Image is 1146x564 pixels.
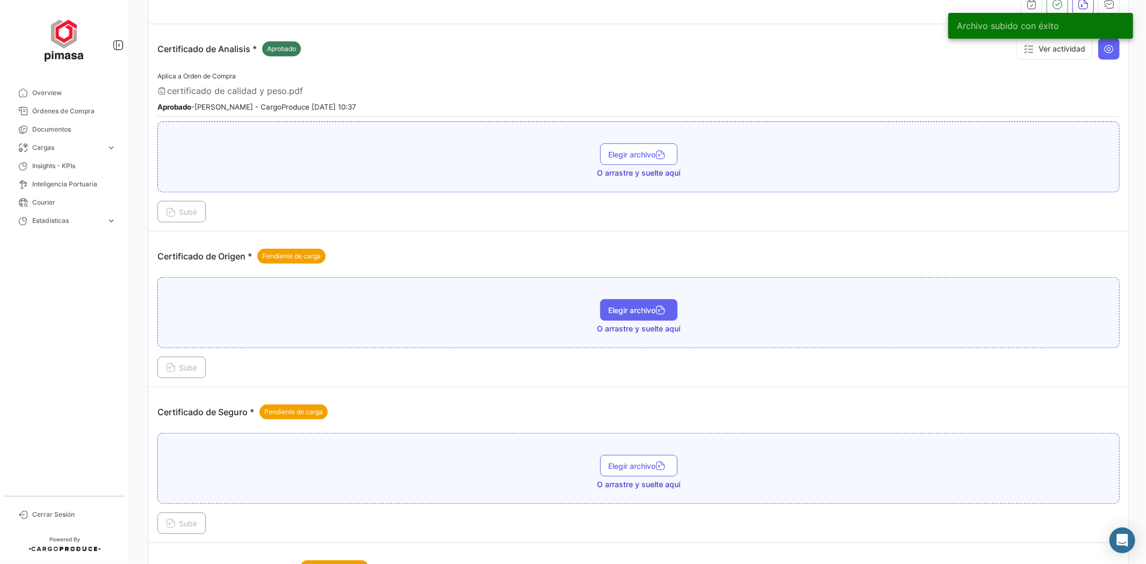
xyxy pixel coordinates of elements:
span: Estadísticas [32,216,102,226]
span: Documentos [32,125,116,134]
span: Elegir archivo [609,306,669,315]
span: Overview [32,88,116,98]
span: Elegir archivo [609,150,669,159]
div: Abrir Intercom Messenger [1109,527,1135,553]
a: Insights - KPIs [9,157,120,175]
button: Elegir archivo [600,143,677,165]
button: Subir [157,512,206,534]
span: Subir [166,363,197,372]
span: O arrastre y suelte aquí [597,168,680,178]
span: Pendiente de carga [264,407,323,417]
button: Elegir archivo [600,455,677,476]
button: Subir [157,201,206,222]
span: Elegir archivo [609,461,669,471]
span: Órdenes de Compra [32,106,116,116]
span: Cerrar Sesión [32,510,116,519]
span: Courier [32,198,116,207]
a: Inteligencia Portuaria [9,175,120,193]
span: Aprobado [267,44,296,54]
span: Subir [166,519,197,528]
span: expand_more [106,216,116,226]
a: Documentos [9,120,120,139]
span: Insights - KPIs [32,161,116,171]
span: expand_more [106,143,116,153]
span: Inteligencia Portuaria [32,179,116,189]
span: certificado de calidad y peso.pdf [167,85,303,96]
small: - [PERSON_NAME] - CargoProduce [DATE] 10:37 [157,103,356,111]
p: Certificado de Origen * [157,249,326,264]
span: O arrastre y suelte aquí [597,479,680,490]
span: Cargas [32,143,102,153]
span: Aplica a Orden de Compra [157,72,236,80]
a: Overview [9,84,120,102]
button: Subir [157,357,206,378]
span: O arrastre y suelte aquí [597,323,680,334]
a: Courier [9,193,120,212]
span: Pendiente de carga [262,251,321,261]
p: Certificado de Analisis * [157,41,301,56]
a: Órdenes de Compra [9,102,120,120]
span: Archivo subido con éxito [957,20,1059,31]
img: ff117959-d04a-4809-8d46-49844dc85631.png [38,13,91,67]
b: Aprobado [157,103,191,111]
span: Subir [166,207,197,216]
p: Certificado de Seguro * [157,404,328,420]
button: Elegir archivo [600,299,677,321]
